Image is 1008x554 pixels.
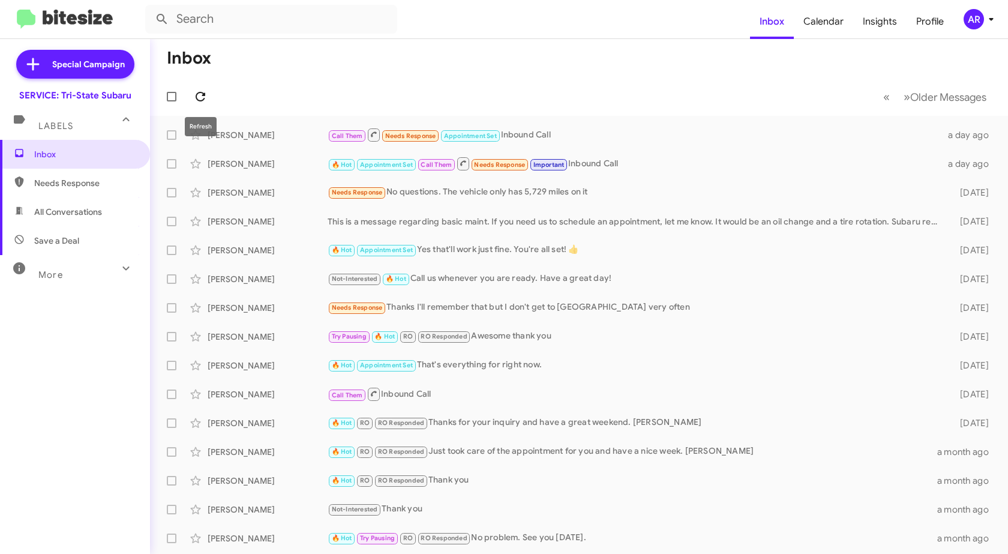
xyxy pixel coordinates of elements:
div: [PERSON_NAME] [208,446,328,458]
input: Search [145,5,397,34]
span: RO [360,448,370,456]
div: [DATE] [943,417,998,429]
span: Save a Deal [34,235,79,247]
div: [DATE] [943,331,998,343]
a: Calendar [794,4,853,39]
span: RO [403,534,413,542]
span: RO [360,477,370,484]
div: AR [964,9,984,29]
div: Awesome thank you [328,330,943,343]
span: 🔥 Hot [332,419,352,427]
span: Not-Interested [332,505,378,513]
span: Needs Response [474,161,525,169]
div: [PERSON_NAME] [208,244,328,256]
span: More [38,269,63,280]
div: Refresh [185,117,217,136]
div: Inbound Call [328,387,943,402]
span: Labels [38,121,73,131]
div: No problem. See you [DATE]. [328,531,937,545]
a: Inbox [750,4,794,39]
div: That's everything for right now. [328,358,943,372]
span: » [904,89,910,104]
div: [PERSON_NAME] [208,331,328,343]
div: [PERSON_NAME] [208,158,328,170]
div: Yes that'll work just fine. You're all set! 👍 [328,243,943,257]
span: 🔥 Hot [332,246,352,254]
div: Just took care of the appointment for you and have a nice week. [PERSON_NAME] [328,445,937,459]
span: RO [360,419,370,427]
span: Needs Response [34,177,136,189]
a: Profile [907,4,953,39]
div: a month ago [937,532,998,544]
span: Needs Response [385,132,436,140]
div: [PERSON_NAME] [208,302,328,314]
button: AR [953,9,995,29]
span: 🔥 Hot [332,361,352,369]
div: SERVICE: Tri-State Subaru [19,89,131,101]
span: Special Campaign [52,58,125,70]
a: Special Campaign [16,50,134,79]
div: This is a message regarding basic maint. If you need us to schedule an appointment, let me know. ... [328,215,943,227]
div: Thanks I'll remember that but I don't get to [GEOGRAPHIC_DATA] very often [328,301,943,315]
div: [DATE] [943,273,998,285]
div: a month ago [937,504,998,516]
h1: Inbox [167,49,211,68]
span: Try Pausing [332,333,367,340]
div: [DATE] [943,388,998,400]
span: Needs Response [332,188,383,196]
div: a month ago [937,446,998,458]
a: Insights [853,4,907,39]
span: Appointment Set [444,132,497,140]
div: Thanks for your inquiry and have a great weekend. [PERSON_NAME] [328,416,943,430]
span: Try Pausing [360,534,395,542]
span: Call Them [421,161,452,169]
nav: Page navigation example [877,85,994,109]
span: Inbox [34,148,136,160]
span: Older Messages [910,91,986,104]
div: No questions. The vehicle only has 5,729 miles on it [328,185,943,199]
div: [PERSON_NAME] [208,475,328,487]
span: Needs Response [332,304,383,312]
span: RO Responded [421,333,467,340]
span: 🔥 Hot [332,448,352,456]
span: « [883,89,890,104]
div: Inbound Call [328,156,943,171]
div: [DATE] [943,302,998,314]
div: [PERSON_NAME] [208,129,328,141]
div: [DATE] [943,244,998,256]
span: 🔥 Hot [332,477,352,484]
span: Appointment Set [360,161,413,169]
div: [PERSON_NAME] [208,273,328,285]
div: a month ago [937,475,998,487]
span: RO Responded [378,419,424,427]
button: Previous [876,85,897,109]
div: [DATE] [943,215,998,227]
span: Appointment Set [360,246,413,254]
span: RO Responded [378,477,424,484]
div: [PERSON_NAME] [208,417,328,429]
div: Thank you [328,474,937,487]
span: All Conversations [34,206,102,218]
div: a day ago [943,158,998,170]
div: a day ago [943,129,998,141]
div: [PERSON_NAME] [208,360,328,372]
span: Call Them [332,132,363,140]
div: [PERSON_NAME] [208,532,328,544]
div: [PERSON_NAME] [208,187,328,199]
div: [DATE] [943,187,998,199]
span: 🔥 Hot [332,534,352,542]
div: Call us whenever you are ready. Have a great day! [328,272,943,286]
span: Not-Interested [332,275,378,283]
button: Next [896,85,994,109]
div: Inbound Call [328,127,943,142]
span: Call Them [332,391,363,399]
span: Appointment Set [360,361,413,369]
span: 🔥 Hot [386,275,406,283]
span: 🔥 Hot [332,161,352,169]
span: Important [533,161,565,169]
div: [PERSON_NAME] [208,504,328,516]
